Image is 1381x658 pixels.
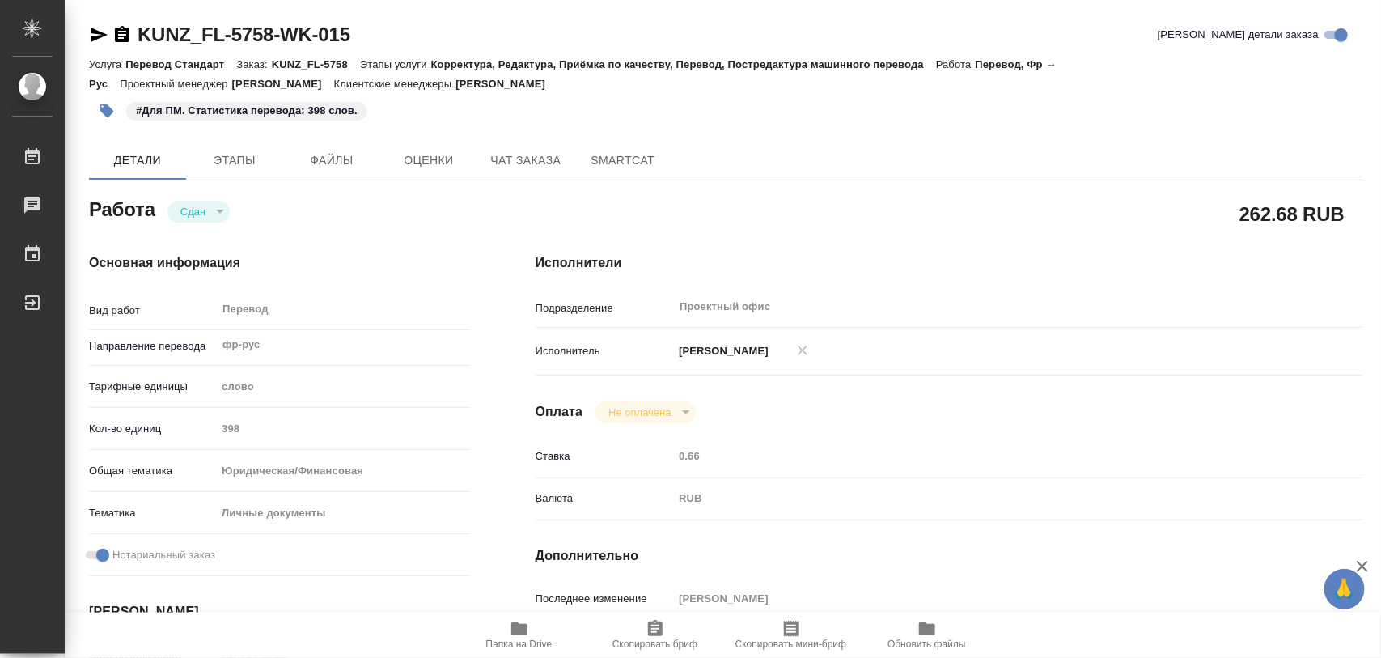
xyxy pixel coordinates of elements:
[604,405,676,419] button: Не оплачена
[1324,569,1365,609] button: 🙏
[216,457,470,485] div: Юридическая/Финансовая
[536,591,674,607] p: Последнее изменение
[89,93,125,129] button: Добавить тэг
[89,25,108,45] button: Скопировать ссылку для ЯМессенджера
[293,151,371,171] span: Файлы
[89,421,216,437] p: Кол-во единиц
[536,402,583,422] h4: Оплата
[216,499,470,527] div: Личные документы
[125,58,236,70] p: Перевод Стандарт
[89,193,155,223] h2: Работа
[859,613,995,658] button: Обновить файлы
[272,58,360,70] p: KUNZ_FL-5758
[936,58,976,70] p: Работа
[334,78,456,90] p: Клиентские менеджеры
[167,201,230,223] div: Сдан
[455,78,557,90] p: [PERSON_NAME]
[232,78,334,90] p: [PERSON_NAME]
[89,463,216,479] p: Общая тематика
[390,151,468,171] span: Оценки
[536,546,1363,566] h4: Дополнительно
[536,253,1363,273] h4: Исполнители
[673,444,1294,468] input: Пустое поле
[595,401,695,423] div: Сдан
[120,78,231,90] p: Проектный менеджер
[536,343,674,359] p: Исполнитель
[612,639,697,650] span: Скопировать бриф
[89,505,216,521] p: Тематика
[216,417,470,440] input: Пустое поле
[236,58,271,70] p: Заказ:
[176,205,210,219] button: Сдан
[112,25,132,45] button: Скопировать ссылку
[723,613,859,658] button: Скопировать мини-бриф
[1158,27,1319,43] span: [PERSON_NAME] детали заказа
[735,639,846,650] span: Скопировать мини-бриф
[431,58,936,70] p: Корректура, Редактура, Приёмка по качеству, Перевод, Постредактура машинного перевода
[673,343,769,359] p: [PERSON_NAME]
[89,253,471,273] h4: Основная информация
[1331,572,1358,606] span: 🙏
[487,151,565,171] span: Чат заказа
[536,300,674,316] p: Подразделение
[216,373,470,401] div: слово
[673,485,1294,512] div: RUB
[125,103,369,117] span: Для ПМ. Статистика перевода: 398 слов.
[536,490,674,507] p: Валюта
[451,613,587,658] button: Папка на Drive
[887,639,966,650] span: Обновить файлы
[1239,200,1345,227] h2: 262.68 RUB
[587,613,723,658] button: Скопировать бриф
[136,103,358,119] p: #Для ПМ. Статистика перевода: 398 слов.
[486,639,553,650] span: Папка на Drive
[89,602,471,622] h4: [PERSON_NAME]
[360,58,431,70] p: Этапы услуги
[89,58,125,70] p: Услуга
[584,151,662,171] span: SmartCat
[89,303,216,319] p: Вид работ
[196,151,273,171] span: Этапы
[112,547,215,563] span: Нотариальный заказ
[673,587,1294,610] input: Пустое поле
[99,151,176,171] span: Детали
[138,23,350,45] a: KUNZ_FL-5758-WK-015
[536,448,674,465] p: Ставка
[89,338,216,354] p: Направление перевода
[89,379,216,395] p: Тарифные единицы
